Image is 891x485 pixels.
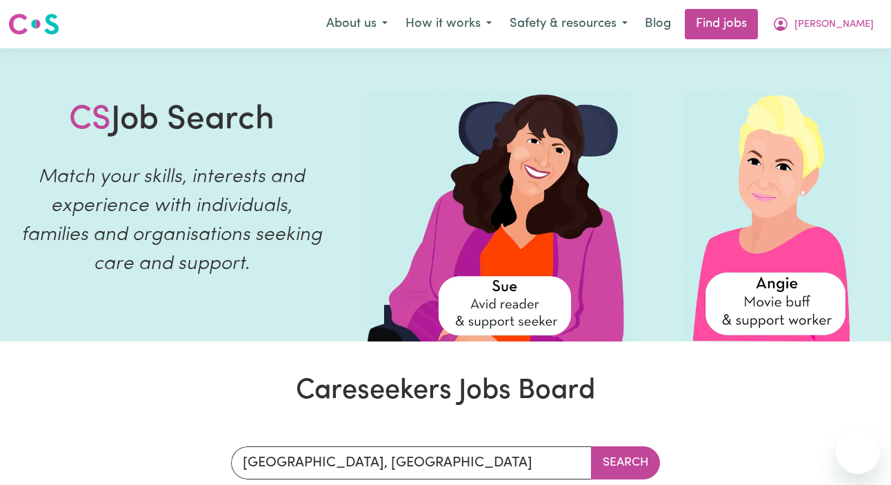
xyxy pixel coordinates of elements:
[591,446,660,479] button: Search
[763,10,883,39] button: My Account
[231,446,592,479] input: Enter a suburb or postcode
[8,8,59,40] a: Careseekers logo
[794,17,874,32] span: [PERSON_NAME]
[69,103,111,137] span: CS
[501,10,637,39] button: Safety & resources
[685,9,758,39] a: Find jobs
[69,101,274,141] h1: Job Search
[637,9,679,39] a: Blog
[317,10,397,39] button: About us
[17,163,328,279] p: Match your skills, interests and experience with individuals, families and organisations seeking ...
[836,430,880,474] iframe: Button to launch messaging window, conversation in progress
[397,10,501,39] button: How it works
[8,12,59,37] img: Careseekers logo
